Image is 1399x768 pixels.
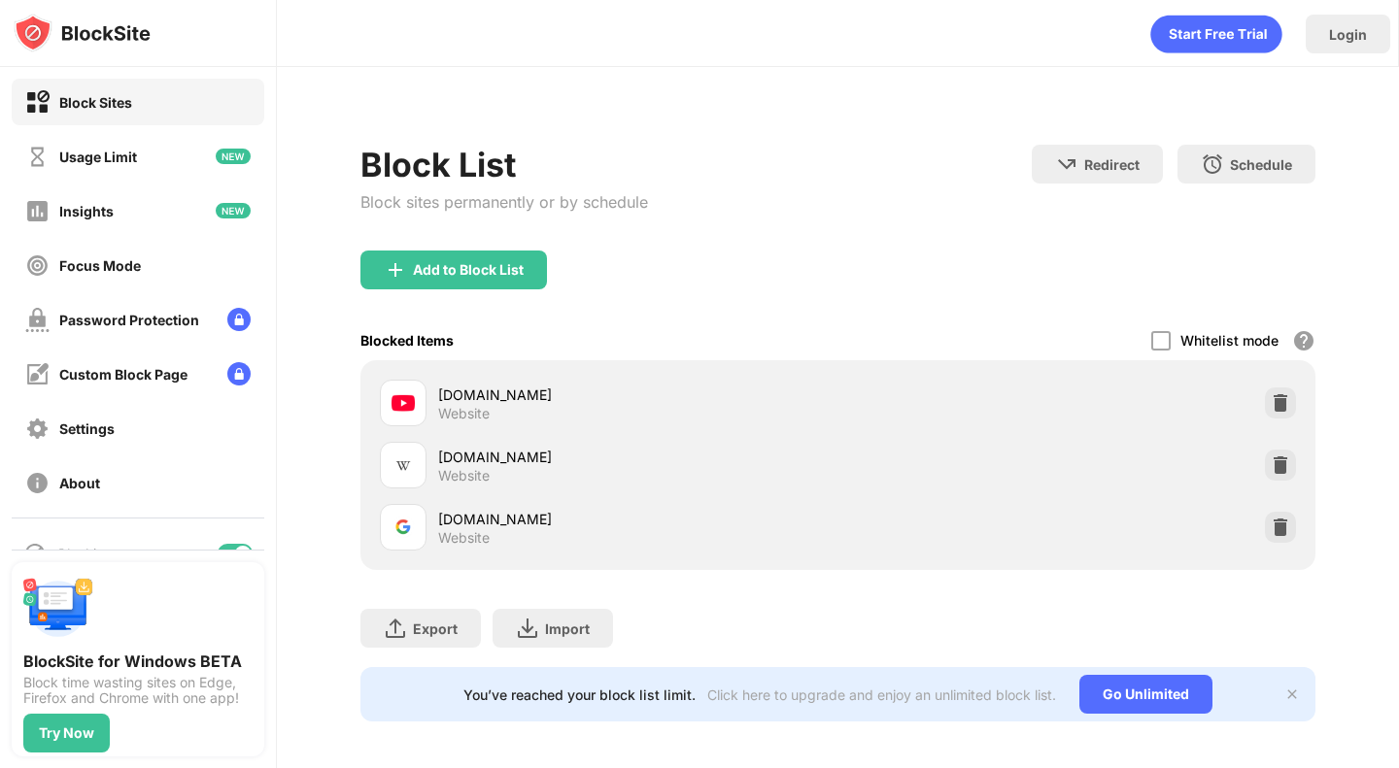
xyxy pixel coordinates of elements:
[438,405,490,422] div: Website
[413,620,458,637] div: Export
[707,686,1056,703] div: Click here to upgrade and enjoy an unlimited block list.
[1084,156,1140,173] div: Redirect
[438,529,490,547] div: Website
[1180,332,1279,349] div: Whitelist mode
[545,620,590,637] div: Import
[216,203,251,218] img: new-icon.svg
[25,90,50,115] img: block-on.svg
[1284,686,1300,702] img: x-button.svg
[25,471,50,495] img: about-off.svg
[59,94,132,111] div: Block Sites
[59,420,115,437] div: Settings
[59,203,114,219] div: Insights
[23,651,253,671] div: BlockSite for Windows BETA
[1150,15,1282,53] div: animation
[1329,26,1367,43] div: Login
[438,467,490,484] div: Website
[360,192,648,212] div: Block sites permanently or by schedule
[25,145,50,169] img: time-usage-off.svg
[23,675,253,706] div: Block time wasting sites on Edge, Firefox and Chrome with one app!
[25,362,50,386] img: customize-block-page-off.svg
[438,509,837,529] div: [DOMAIN_NAME]
[58,546,113,562] div: Blocking
[413,262,524,278] div: Add to Block List
[227,362,251,385] img: lock-menu.svg
[59,257,141,274] div: Focus Mode
[438,384,837,405] div: [DOMAIN_NAME]
[392,453,415,477] img: favicons
[1079,675,1212,714] div: Go Unlimited
[360,332,454,349] div: Blocked Items
[59,475,100,491] div: About
[392,516,415,539] img: favicons
[23,542,47,565] img: blocking-icon.svg
[25,417,50,441] img: settings-off.svg
[25,308,50,332] img: password-protection-off.svg
[14,14,151,52] img: logo-blocksite.svg
[59,149,137,165] div: Usage Limit
[59,312,199,328] div: Password Protection
[463,686,696,703] div: You’ve reached your block list limit.
[392,391,415,415] img: favicons
[25,253,50,278] img: focus-off.svg
[360,145,648,184] div: Block List
[216,149,251,164] img: new-icon.svg
[227,308,251,331] img: lock-menu.svg
[59,366,188,383] div: Custom Block Page
[438,447,837,467] div: [DOMAIN_NAME]
[39,725,94,741] div: Try Now
[23,574,93,644] img: push-desktop.svg
[25,199,50,223] img: insights-off.svg
[1230,156,1292,173] div: Schedule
